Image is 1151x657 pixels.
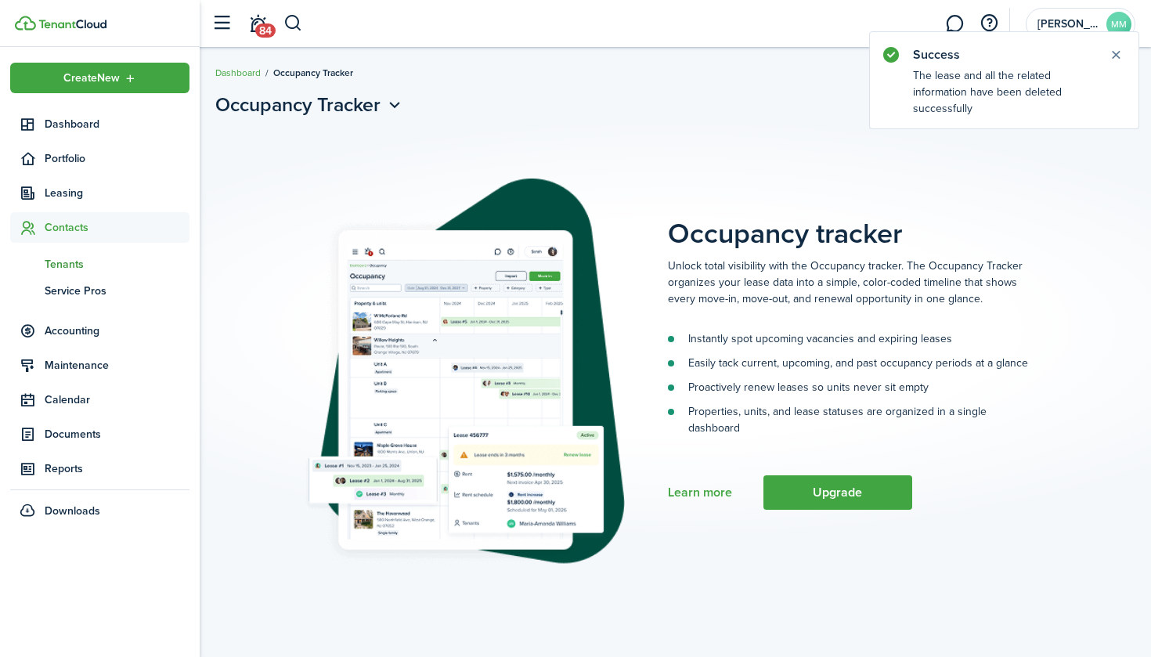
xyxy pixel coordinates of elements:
a: Tenants [10,251,189,277]
button: Search [283,10,303,37]
li: Properties, units, and lease statuses are organized in a single dashboard [668,403,1028,436]
notify-title: Success [913,45,1093,64]
span: Service Pros [45,283,189,299]
span: Calendar [45,392,189,408]
a: Reports [10,453,189,484]
button: Close notify [1105,44,1127,66]
p: Unlock total visibility with the Occupancy tracker. The Occupancy Tracker organizes your lease da... [668,258,1028,307]
span: Reports [45,460,189,477]
button: Upgrade [763,475,912,510]
button: Open menu [215,91,405,119]
span: Downloads [45,503,100,519]
span: Occupancy Tracker [215,91,381,119]
li: Easily tack current, upcoming, and past occupancy periods at a glance [668,355,1028,371]
span: Occupancy Tracker [273,66,353,80]
button: Open resource center [976,10,1002,37]
button: Open menu [10,63,189,93]
a: Learn more [668,486,732,500]
a: Service Pros [10,277,189,304]
a: Messaging [940,4,969,44]
span: McCray Meadows LLC [1037,19,1100,30]
span: Accounting [45,323,189,339]
li: Instantly spot upcoming vacancies and expiring leases [668,330,1028,347]
span: Leasing [45,185,189,201]
span: Contacts [45,219,189,236]
span: Documents [45,426,189,442]
li: Proactively renew leases so units never sit empty [668,379,1028,395]
span: 84 [255,23,276,38]
button: Open sidebar [207,9,236,38]
span: Tenants [45,256,189,273]
img: Subscription stub [304,179,625,566]
span: Dashboard [45,116,189,132]
button: Occupancy Tracker [215,91,405,119]
a: Dashboard [10,109,189,139]
img: TenantCloud [38,20,106,29]
a: Notifications [243,4,272,44]
placeholder-page-title: Occupancy tracker [668,179,1135,250]
span: Maintenance [45,357,189,374]
span: Portfolio [45,150,189,167]
img: TenantCloud [15,16,36,31]
span: Create New [63,73,120,84]
avatar-text: MM [1106,12,1131,37]
notify-body: The lease and all the related information have been deleted successfully [870,67,1138,128]
a: Dashboard [215,66,261,80]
